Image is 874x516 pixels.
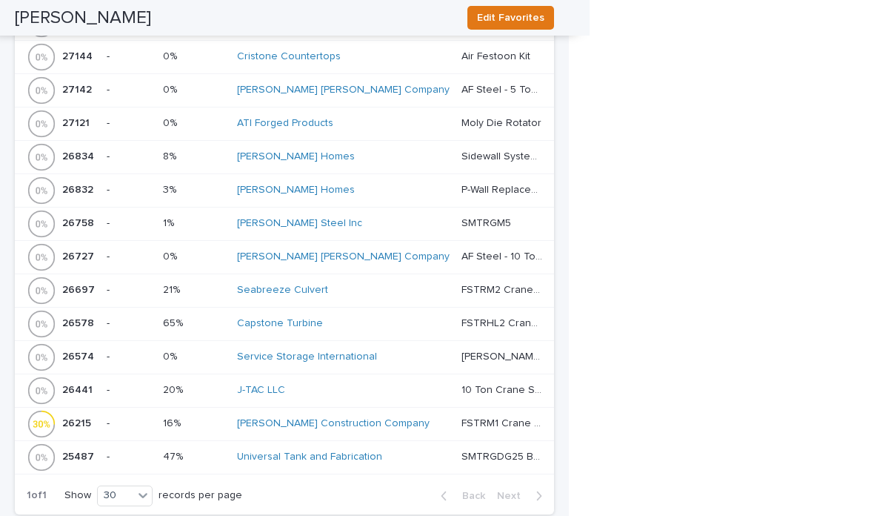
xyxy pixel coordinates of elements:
[62,114,93,130] p: 27121
[62,414,94,430] p: 26215
[163,181,179,196] p: 3%
[15,477,59,514] p: 1 of 1
[107,84,151,96] p: -
[62,381,96,397] p: 26441
[107,417,151,430] p: -
[237,184,355,196] a: [PERSON_NAME] Homes
[163,314,186,330] p: 65%
[159,489,242,502] p: records per page
[491,489,554,503] button: Next
[237,284,328,297] a: Seabreeze Culvert
[62,47,96,63] p: 27144
[461,248,545,263] p: AF Steel - 10 Ton Bridges
[98,488,133,503] div: 30
[237,117,333,130] a: ATI Forged Products
[107,217,151,230] p: -
[237,451,382,463] a: Universal Tank and Fabrication
[461,314,545,330] p: FSTRHL2 Crane System
[15,7,151,29] h2: [PERSON_NAME]
[429,489,491,503] button: Back
[237,50,341,63] a: Cristone Countertops
[461,414,545,430] p: FSTRM1 Crane System
[62,448,97,463] p: 25487
[163,448,186,463] p: 47%
[62,248,97,263] p: 26727
[107,150,151,163] p: -
[107,384,151,397] p: -
[237,251,450,263] a: [PERSON_NAME] [PERSON_NAME] Company
[107,317,151,330] p: -
[163,381,186,397] p: 20%
[461,148,545,163] p: Sidewall System Modification and P-Wall Set System
[461,114,544,130] p: Moly Die Rotator
[62,281,98,297] p: 26697
[461,81,545,96] p: AF Steel - 5 Ton Bridges
[237,384,285,397] a: J-TAC LLC
[237,317,323,330] a: Capstone Turbine
[62,314,97,330] p: 26578
[497,489,530,503] span: Next
[237,84,450,96] a: [PERSON_NAME] [PERSON_NAME] Company
[477,9,544,27] span: Edit Favorites
[461,181,545,196] p: P-Wall Replacement Bridge
[62,81,95,96] p: 27142
[461,47,533,63] p: Air Festoon Kit
[163,214,177,230] p: 1%
[62,181,96,196] p: 26832
[467,6,554,30] button: Edit Favorites
[163,414,184,430] p: 16%
[461,448,545,463] p: SMTRGDG25 Bridges
[62,348,97,363] p: 26574
[237,351,377,363] a: Service Storage International
[461,348,545,363] p: Shearer's Foods Office Mezzanine
[163,114,180,130] p: 0%
[237,417,430,430] a: [PERSON_NAME] Construction Company
[237,217,362,230] a: [PERSON_NAME] Steel Inc
[237,150,355,163] a: [PERSON_NAME] Homes
[461,381,545,397] p: 10 Ton Crane System
[461,214,514,230] p: SMTRGM5
[62,214,97,230] p: 26758
[163,281,183,297] p: 21%
[163,148,179,163] p: 8%
[163,81,180,96] p: 0%
[107,184,151,196] p: -
[107,284,151,297] p: -
[461,281,545,297] p: FSTRM2 Crane System
[62,148,97,163] p: 26834
[107,251,151,263] p: -
[163,248,180,263] p: 0%
[107,50,151,63] p: -
[107,351,151,363] p: -
[107,117,151,130] p: -
[453,489,485,503] span: Back
[163,47,180,63] p: 0%
[64,489,91,502] p: Show
[163,348,180,363] p: 0%
[107,451,151,463] p: -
